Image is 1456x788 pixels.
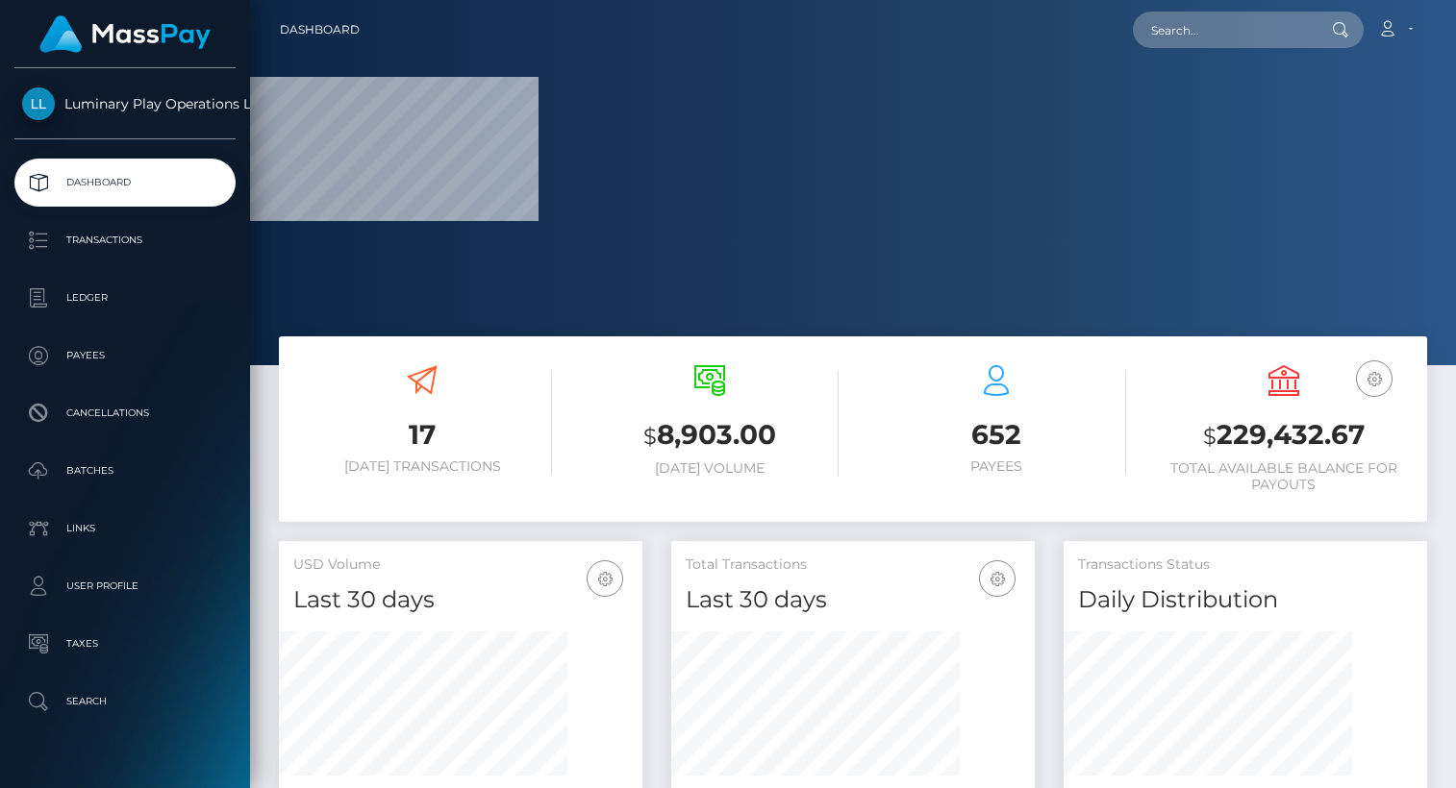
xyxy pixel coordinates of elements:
a: Links [14,505,236,553]
p: Dashboard [22,168,228,197]
a: Transactions [14,216,236,264]
p: User Profile [22,572,228,601]
p: Search [22,687,228,716]
h4: Daily Distribution [1078,583,1413,617]
img: Luminary Play Operations Limited [22,87,55,120]
a: Dashboard [14,159,236,207]
a: Payees [14,332,236,380]
p: Payees [22,341,228,370]
a: Batches [14,447,236,495]
h6: Payees [867,458,1126,475]
a: Dashboard [280,10,360,50]
h6: Total Available Balance for Payouts [1155,460,1414,493]
h3: 17 [293,416,552,454]
p: Ledger [22,283,228,312]
p: Transactions [22,226,228,255]
h4: Last 30 days [293,583,628,617]
input: Search... [1133,12,1314,48]
h5: Total Transactions [686,555,1020,575]
h3: 8,903.00 [581,416,840,456]
a: Ledger [14,274,236,322]
h3: 652 [867,416,1126,454]
span: Luminary Play Operations Limited [14,95,236,112]
h6: [DATE] Volume [581,460,840,477]
h5: USD Volume [293,555,628,575]
h6: [DATE] Transactions [293,458,552,475]
a: User Profile [14,562,236,610]
a: Taxes [14,620,236,668]
h3: 229,432.67 [1155,416,1414,456]
img: MassPay Logo [39,15,211,53]
small: $ [643,423,657,450]
p: Links [22,514,228,543]
p: Batches [22,456,228,485]
p: Cancellations [22,399,228,428]
a: Cancellations [14,389,236,437]
h4: Last 30 days [686,583,1020,617]
small: $ [1203,423,1217,450]
h5: Transactions Status [1078,555,1413,575]
a: Search [14,677,236,726]
p: Taxes [22,629,228,658]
